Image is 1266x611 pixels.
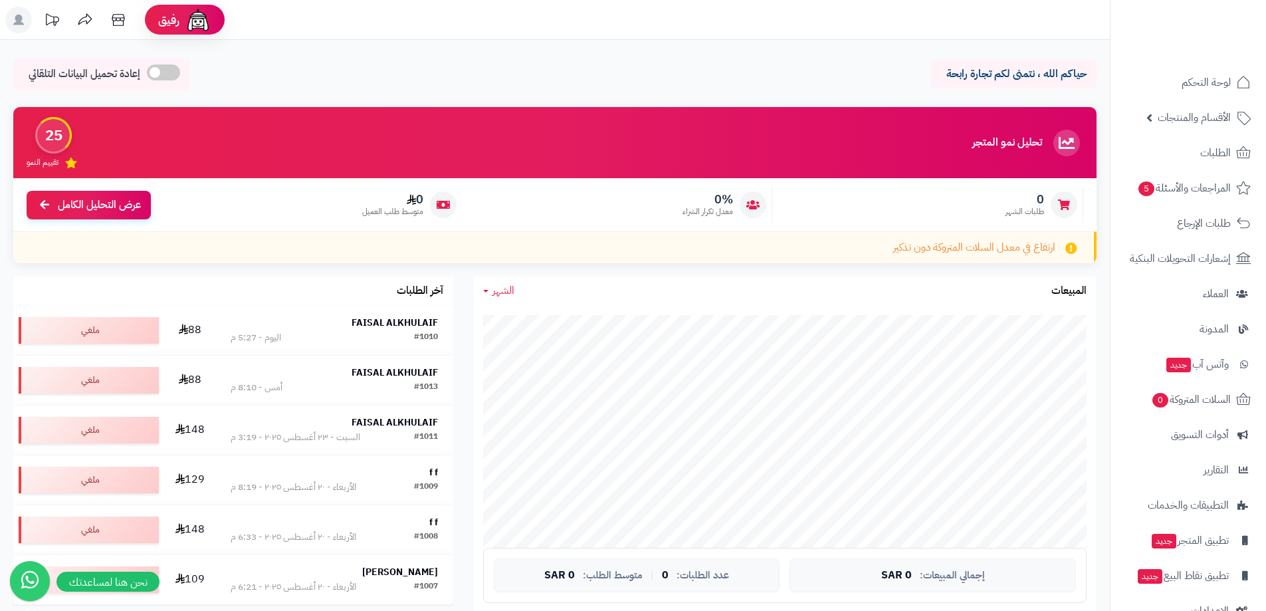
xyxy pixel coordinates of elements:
span: 0 [1005,192,1044,207]
a: وآتس آبجديد [1118,348,1258,380]
span: إجمالي المبيعات: [920,570,985,581]
div: ملغي [19,367,159,394]
a: التقارير [1118,454,1258,486]
div: الأربعاء - ٢٠ أغسطس ٢٠٢٥ - 6:33 م [231,531,356,544]
div: #1008 [414,531,438,544]
span: العملاء [1203,285,1229,303]
strong: [PERSON_NAME] [362,565,438,579]
h3: المبيعات [1051,285,1087,297]
span: إعادة تحميل البيانات التلقائي [29,66,140,82]
strong: FAISAL ALKHULAIF [352,416,438,429]
span: الطلبات [1200,144,1231,162]
td: 88 [164,356,215,405]
strong: FAISAL ALKHULAIF [352,316,438,330]
td: 129 [164,455,215,505]
div: #1009 [414,481,438,494]
span: 5 [1138,182,1154,196]
div: الأربعاء - ٢٠ أغسطس ٢٠٢٥ - 6:21 م [231,580,356,594]
strong: FAISAL ALKHULAIF [352,366,438,380]
span: 0 [362,192,423,207]
span: عدد الطلبات: [677,570,729,581]
span: التقارير [1204,461,1229,479]
span: المراجعات والأسئلة [1137,179,1231,197]
strong: f f [429,515,438,529]
a: المراجعات والأسئلة5 [1118,172,1258,204]
td: 148 [164,505,215,554]
p: حياكم الله ، نتمنى لكم تجارة رابحة [940,66,1087,82]
a: التطبيقات والخدمات [1118,489,1258,521]
div: ملغي [19,517,159,543]
a: تحديثات المنصة [35,7,68,37]
div: #1007 [414,580,438,594]
h3: آخر الطلبات [397,285,443,297]
h3: تحليل نمو المتجر [972,137,1042,149]
td: 148 [164,406,215,455]
span: متوسط الطلب: [583,570,643,581]
span: وآتس آب [1165,355,1229,374]
span: الشهر [492,283,514,299]
span: 0 [662,570,669,582]
td: 88 [164,306,215,355]
a: أدوات التسويق [1118,419,1258,451]
a: السلات المتروكة0 [1118,384,1258,416]
span: التطبيقات والخدمات [1148,496,1229,515]
a: المدونة [1118,313,1258,345]
span: طلبات الشهر [1005,206,1044,217]
span: متوسط طلب العميل [362,206,423,217]
span: معدل تكرار الشراء [683,206,733,217]
a: عرض التحليل الكامل [27,191,151,219]
div: السبت - ٢٣ أغسطس ٢٠٢٥ - 3:19 م [231,431,360,444]
img: logo-2.png [1176,35,1253,63]
strong: f f [429,465,438,479]
div: ملغي [19,467,159,493]
a: تطبيق المتجرجديد [1118,525,1258,556]
span: طلبات الإرجاع [1177,214,1231,233]
span: 0 SAR [544,570,575,582]
a: تطبيق نقاط البيعجديد [1118,560,1258,592]
div: #1010 [414,331,438,344]
div: #1013 [414,381,438,394]
div: ملغي [19,317,159,344]
span: السلات المتروكة [1151,390,1231,409]
span: جديد [1152,534,1176,549]
div: #1011 [414,431,438,444]
a: لوحة التحكم [1118,66,1258,98]
span: 0 SAR [881,570,912,582]
td: 109 [164,555,215,604]
div: الأربعاء - ٢٠ أغسطس ٢٠٢٥ - 8:19 م [231,481,356,494]
span: تقييم النمو [27,157,58,168]
span: الأقسام والمنتجات [1158,108,1231,127]
a: العملاء [1118,278,1258,310]
span: عرض التحليل الكامل [58,197,141,213]
span: لوحة التحكم [1182,73,1231,92]
span: المدونة [1200,320,1229,338]
div: ملغي [19,417,159,443]
span: | [651,570,654,580]
span: تطبيق نقاط البيع [1136,566,1229,585]
img: ai-face.png [185,7,211,33]
div: ملغي [19,566,159,593]
span: تطبيق المتجر [1150,531,1229,550]
span: رفيق [158,12,179,28]
div: اليوم - 5:27 م [231,331,281,344]
span: إشعارات التحويلات البنكية [1130,249,1231,268]
a: الطلبات [1118,137,1258,169]
span: 0 [1152,393,1168,408]
span: ارتفاع في معدل السلات المتروكة دون تذكير [893,240,1055,255]
a: الشهر [483,283,514,299]
div: أمس - 8:10 م [231,381,282,394]
a: طلبات الإرجاع [1118,207,1258,239]
a: إشعارات التحويلات البنكية [1118,243,1258,275]
span: جديد [1166,358,1191,372]
span: جديد [1138,569,1162,584]
span: أدوات التسويق [1171,426,1229,444]
span: 0% [683,192,733,207]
